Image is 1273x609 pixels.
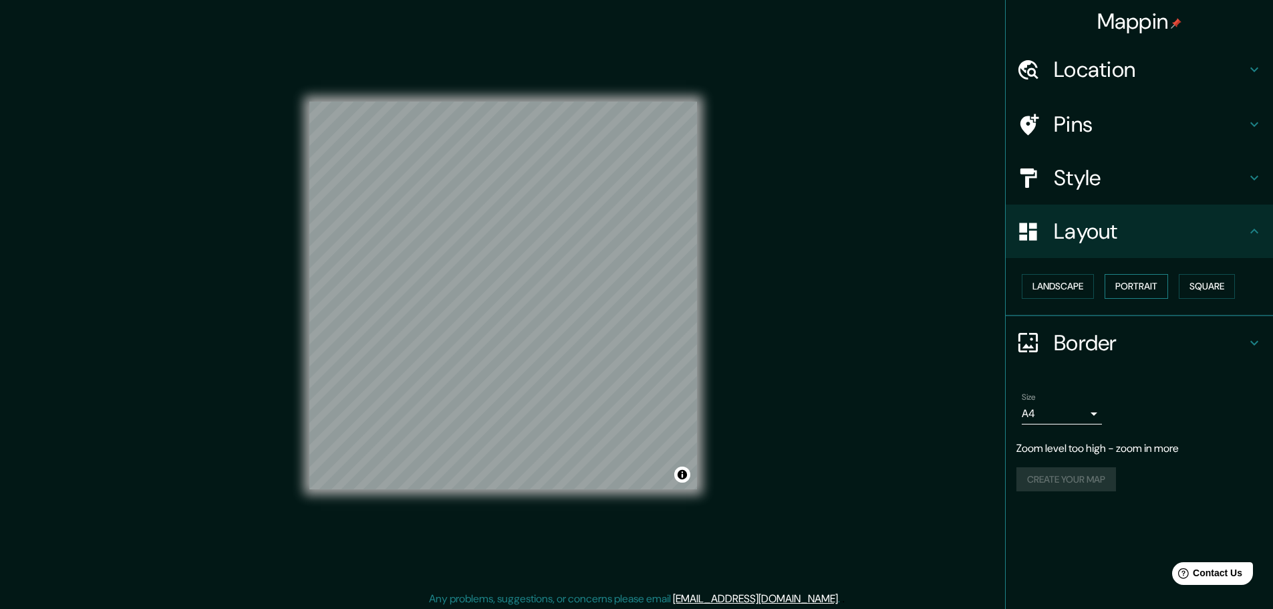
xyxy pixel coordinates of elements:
h4: Mappin [1097,8,1182,35]
button: Square [1179,274,1235,299]
label: Size [1022,391,1036,402]
button: Landscape [1022,274,1094,299]
div: . [840,591,842,607]
img: pin-icon.png [1171,18,1181,29]
div: Border [1006,316,1273,370]
div: A4 [1022,403,1102,424]
div: Layout [1006,205,1273,258]
div: Pins [1006,98,1273,151]
button: Toggle attribution [674,467,690,483]
button: Portrait [1105,274,1168,299]
h4: Border [1054,330,1246,356]
iframe: Help widget launcher [1154,557,1258,594]
h4: Layout [1054,218,1246,245]
h4: Location [1054,56,1246,83]
p: Any problems, suggestions, or concerns please email . [429,591,840,607]
h4: Pins [1054,111,1246,138]
div: . [842,591,845,607]
div: Location [1006,43,1273,96]
canvas: Map [309,102,697,489]
h4: Style [1054,164,1246,191]
div: Style [1006,151,1273,205]
a: [EMAIL_ADDRESS][DOMAIN_NAME] [673,592,838,606]
p: Zoom level too high - zoom in more [1016,441,1262,457]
